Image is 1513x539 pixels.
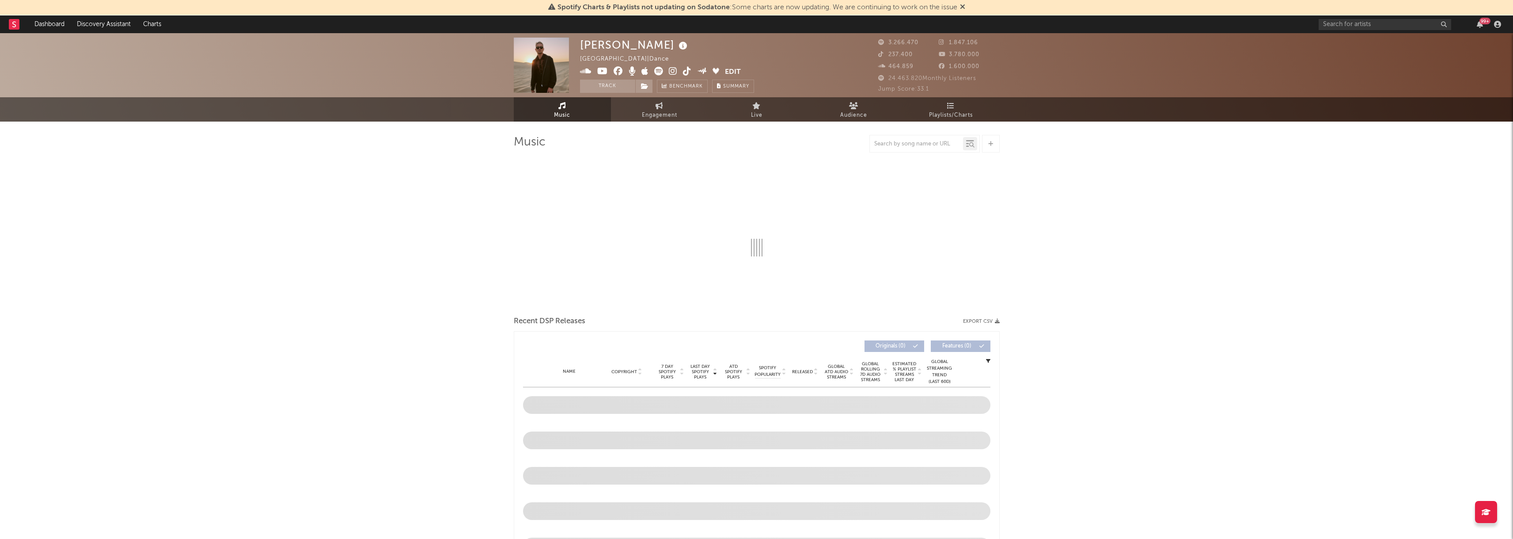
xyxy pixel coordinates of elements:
a: Audience [805,97,902,122]
span: Last Day Spotify Plays [689,364,712,380]
span: Live [751,110,762,121]
span: Summary [723,84,749,89]
button: Originals(0) [865,340,924,352]
a: Playlists/Charts [902,97,1000,122]
a: Dashboard [28,15,71,33]
span: 3.266.470 [878,40,918,46]
span: Originals ( 0 ) [870,344,911,349]
input: Search by song name or URL [870,141,963,148]
span: 464.859 [878,64,914,69]
a: Benchmark [657,80,708,93]
span: Global Rolling 7D Audio Streams [858,361,883,382]
button: Track [580,80,635,93]
button: Edit [725,67,741,78]
input: Search for artists [1319,19,1451,30]
span: Dismiss [960,4,965,11]
a: Music [514,97,611,122]
a: Live [708,97,805,122]
button: 99+ [1477,21,1483,28]
span: 1.600.000 [939,64,979,69]
span: Global ATD Audio Streams [824,364,849,380]
span: Playlists/Charts [929,110,973,121]
span: Jump Score: 33.1 [878,86,929,92]
button: Summary [712,80,754,93]
span: 1.847.106 [939,40,978,46]
div: Name [541,368,599,375]
span: 3.780.000 [939,52,979,57]
button: Export CSV [963,319,1000,324]
span: Features ( 0 ) [937,344,977,349]
div: [PERSON_NAME] [580,38,690,52]
a: Charts [137,15,167,33]
div: [GEOGRAPHIC_DATA] | Dance [580,54,679,65]
span: 24.463.820 Monthly Listeners [878,76,976,81]
span: Spotify Popularity [755,365,781,378]
span: Spotify Charts & Playlists not updating on Sodatone [557,4,730,11]
span: Released [792,369,813,375]
span: 237.400 [878,52,913,57]
span: Engagement [642,110,677,121]
div: Global Streaming Trend (Last 60D) [926,359,953,385]
span: : Some charts are now updating. We are continuing to work on the issue [557,4,957,11]
span: Recent DSP Releases [514,316,585,327]
span: Music [554,110,570,121]
div: 99 + [1479,18,1490,24]
span: 7 Day Spotify Plays [656,364,679,380]
a: Engagement [611,97,708,122]
a: Discovery Assistant [71,15,137,33]
span: Copyright [611,369,637,375]
span: Estimated % Playlist Streams Last Day [892,361,917,382]
button: Features(0) [931,340,990,352]
span: Benchmark [669,81,703,92]
span: ATD Spotify Plays [722,364,745,380]
span: Audience [840,110,867,121]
